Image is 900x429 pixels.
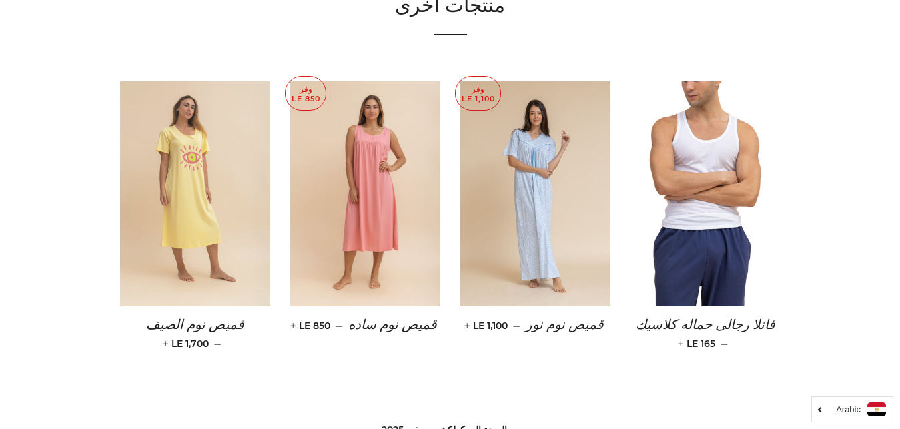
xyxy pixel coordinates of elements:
span: — [513,320,520,332]
a: Arabic [819,402,886,416]
p: وفر LE 850 [286,77,326,111]
span: LE 850 [293,320,330,332]
span: LE 1,700 [165,338,209,350]
span: — [214,338,221,350]
span: — [336,320,343,332]
span: فانلا رجالى حماله كلاسيك [636,318,775,332]
span: قميص نوم ساده [348,318,437,332]
span: LE 165 [681,338,715,350]
a: قميص نوم ساده — LE 850 [290,306,440,344]
span: LE 1,100 [467,320,508,332]
a: قميص نوم الصيف — LE 1,700 [120,306,270,361]
span: — [721,338,728,350]
span: قميص نوم الصيف [146,318,244,332]
a: قميص نوم نور — LE 1,100 [460,306,610,344]
p: وفر LE 1,100 [456,77,500,111]
a: فانلا رجالى حماله كلاسيك — LE 165 [630,306,781,361]
span: قميص نوم نور [526,318,604,332]
i: Arabic [836,405,861,414]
